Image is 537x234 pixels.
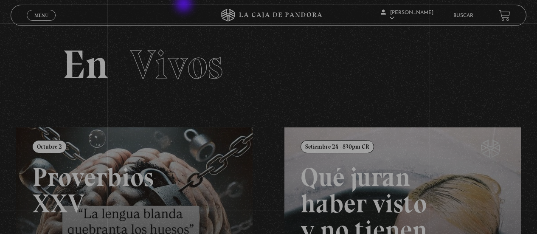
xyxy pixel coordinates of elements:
a: Buscar [453,13,473,18]
h2: En [62,45,475,85]
span: [PERSON_NAME] [381,10,433,21]
span: Cerrar [31,20,51,26]
a: View your shopping cart [499,10,510,21]
span: Menu [34,13,48,18]
span: Vivos [130,40,223,89]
